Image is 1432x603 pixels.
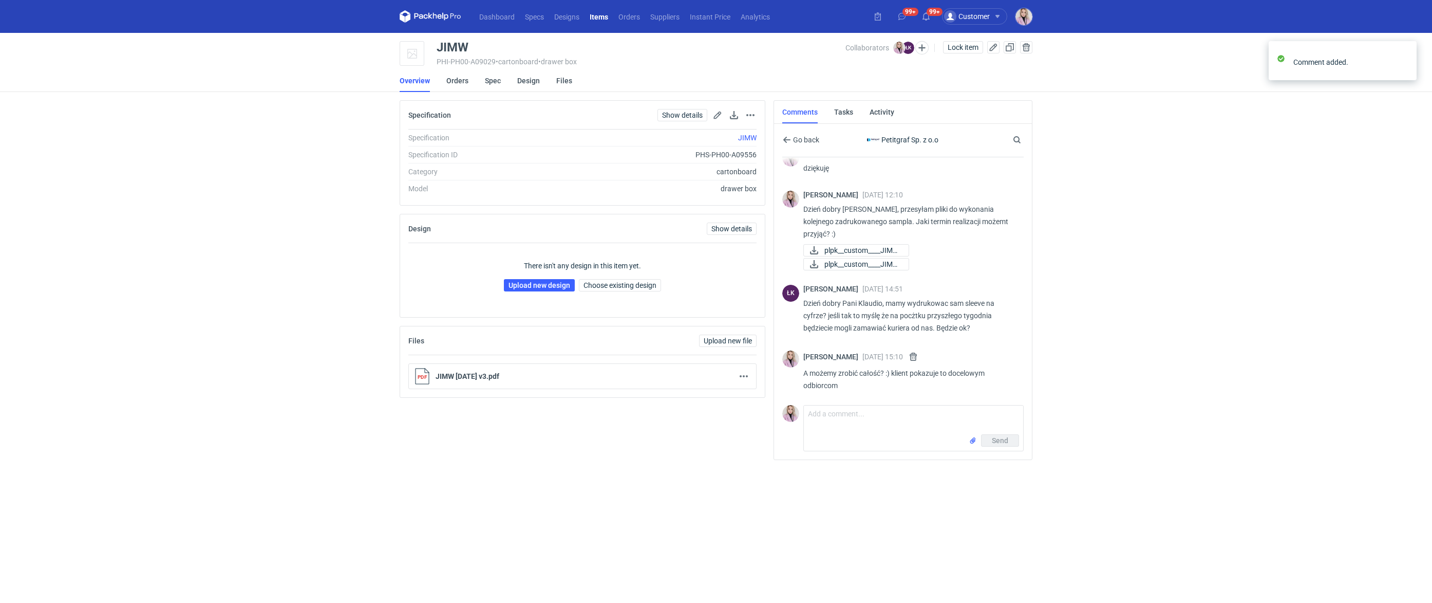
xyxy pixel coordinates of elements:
a: JIMW [738,134,757,142]
div: plpk__custom____JIMW__d0__oR070282703__sleeve__outside__v2.pdf [803,258,906,270]
button: 99+ [918,8,934,25]
button: Upload new file [699,335,757,347]
div: Specification [408,133,548,143]
a: Spec [485,69,501,92]
img: Klaudia Wiśniewska [782,191,799,208]
span: [PERSON_NAME] [803,353,862,361]
button: Choose existing design [579,279,661,291]
h2: Files [408,337,424,345]
a: Items [585,10,613,23]
span: • drawer box [538,58,577,66]
span: [DATE] 14:51 [862,285,903,293]
button: Download specification [728,109,740,121]
svg: Packhelp Pro [400,10,461,23]
button: Edit item [987,41,1000,53]
div: Petitgraf Sp. z o.o [853,134,953,146]
button: Edit spec [711,109,724,121]
figcaption: ŁK [902,42,914,54]
p: A możemy zrobić całość? :) klient pokazuje to docelowym odbiorcom [803,367,1015,392]
span: Go back [791,136,819,143]
a: Dashboard [474,10,520,23]
a: Activity [870,101,894,123]
button: Send [981,434,1019,447]
img: Klaudia Wiśniewska [893,42,906,54]
a: Show details [707,223,757,235]
p: JIMW [DATE] v3.pdf [436,372,731,380]
img: Klaudia Wiśniewska [782,351,799,368]
a: Orders [613,10,645,23]
a: Comments [782,101,818,123]
p: There isn't any design in this item yet. [524,261,641,271]
button: Duplicate Item [1004,41,1016,53]
a: Orders [446,69,468,92]
span: [PERSON_NAME] [803,285,862,293]
div: Customer [944,10,990,23]
button: 99+ [894,8,910,25]
div: Łukasz Kowalski [782,285,799,302]
span: [DATE] 12:10 [862,191,903,199]
img: Klaudia Wiśniewska [782,405,799,422]
img: Petitgraf Sp. z o.o [867,134,879,146]
a: Overview [400,69,430,92]
img: Klaudia Wiśniewska [782,150,799,167]
button: Edit collaborators [915,41,929,54]
span: Upload new file [704,337,752,344]
span: plpk__custom____JIMW... [824,259,900,270]
img: Klaudia Wiśniewska [1015,8,1032,25]
a: Files [556,69,572,92]
span: • cartonboard [496,58,538,66]
a: Analytics [736,10,775,23]
span: plpk__custom____JIMW... [824,245,900,256]
a: Upload new design [504,279,575,291]
a: Suppliers [645,10,685,23]
div: Comment added. [1293,57,1401,67]
div: JIMW [437,41,468,53]
div: plpk__custom____JIMW__d0__oR070282703__drawer & inlay.pdf [803,244,906,257]
span: Collaborators [845,44,889,52]
button: Delete item [1020,41,1032,53]
span: Choose existing design [583,282,656,289]
input: Search [1011,134,1044,146]
button: close [1401,57,1408,67]
p: Dzień dobry Pani Klaudio, mamy wydrukowac sam sleeve na cyfrze? jeśli tak to myślę że na pocżtku ... [803,297,1015,334]
button: Customer [942,8,1015,25]
span: [DATE] 15:10 [862,353,903,361]
div: drawer box [548,184,757,194]
a: Specs [520,10,549,23]
div: Category [408,167,548,177]
span: Lock item [948,44,978,51]
h2: Specification [408,111,451,119]
p: dziękuję [803,162,1015,174]
div: Model [408,184,548,194]
a: Instant Price [685,10,736,23]
a: Design [517,69,540,92]
span: [PERSON_NAME] [803,191,862,199]
button: Actions [744,109,757,121]
tspan: PDF [418,374,427,380]
div: Specification ID [408,150,548,160]
a: Show details [657,109,707,121]
div: cartonboard [548,167,757,177]
a: Designs [549,10,585,23]
figcaption: ŁK [782,285,799,302]
a: plpk__custom____JIMW... [803,244,909,257]
button: Actions [738,370,750,382]
button: Lock item [943,41,983,53]
span: Send [992,437,1008,444]
a: plpk__custom____JIMW... [803,258,909,270]
h2: Design [408,225,431,233]
a: Tasks [834,101,853,123]
div: PHS-PH00-A09556 [548,150,757,160]
button: Go back [782,134,820,146]
p: Dzień dobry [PERSON_NAME], przesyłam pliki do wykonania kolejnego zadrukowanego sampla. Jaki term... [803,203,1015,240]
div: PHI-PH00-A09029 [437,58,845,66]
